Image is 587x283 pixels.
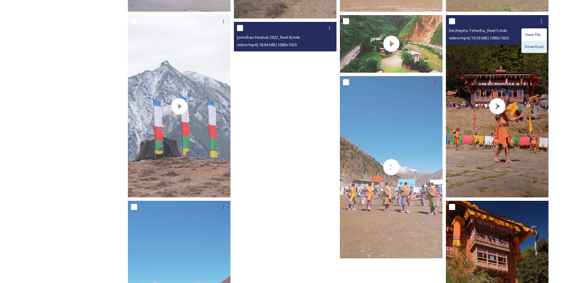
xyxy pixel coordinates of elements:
video: Jomolhari Festival 2022_Reel 8.m4v [234,22,336,204]
img: thumbnail [128,15,230,197]
span: Dechephu Tshechu_Reel 5.m4v [449,28,507,33]
img: thumbnail [340,76,442,258]
span: View File [525,32,541,38]
span: video/mp4 | 18.84 MB | 1080 x 1920 [237,42,297,47]
span: Download [525,44,544,50]
span: Jomolhari Festival 2022_Reel 8.m4v [237,34,300,40]
img: thumbnail [340,15,442,73]
img: thumbnail [446,15,548,197]
span: video/mp4 | 19.56 MB | 1080 x 1920 [449,35,509,41]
